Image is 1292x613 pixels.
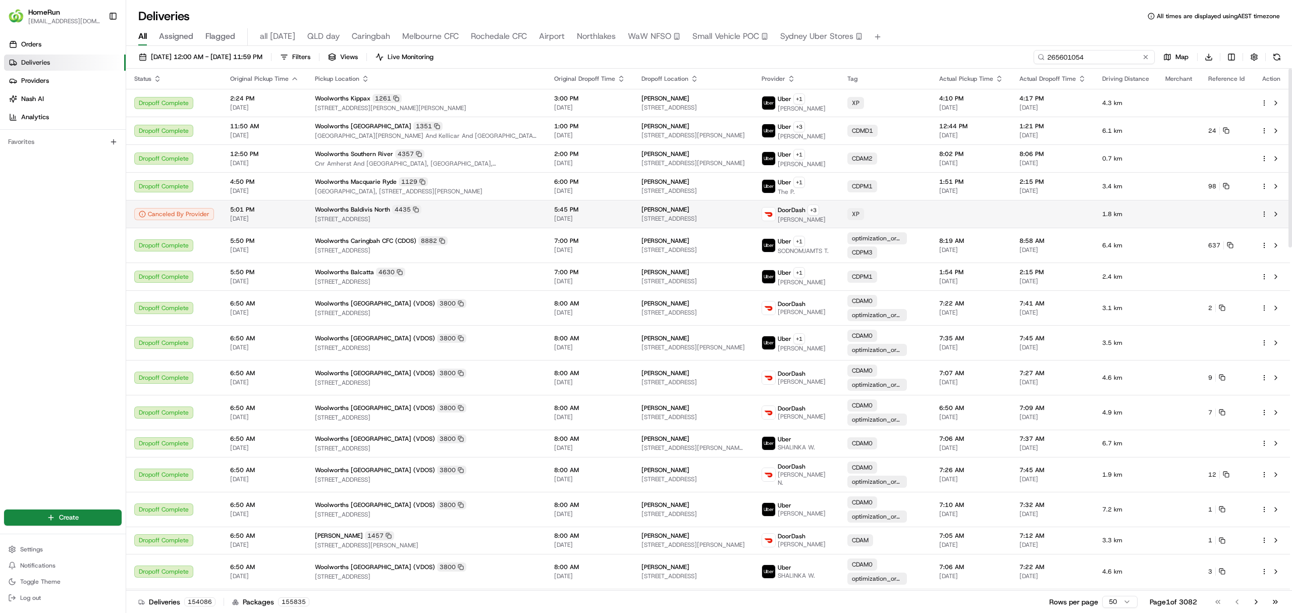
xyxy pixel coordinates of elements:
span: [STREET_ADDRESS] [641,215,746,223]
span: 5:45 PM [554,206,625,214]
span: Uber [778,95,791,103]
span: all [DATE] [260,30,295,42]
span: Nash AI [21,94,44,104]
span: Actual Dropoff Time [1019,75,1076,83]
span: Toggle Theme [20,578,61,586]
img: doordash_logo_v2.png [762,208,775,221]
span: Cnr Amherst And [GEOGRAPHIC_DATA], [GEOGRAPHIC_DATA], [GEOGRAPHIC_DATA] [315,160,538,168]
span: 2:24 PM [230,94,299,103]
span: Uber [778,178,791,186]
span: Uber [778,435,791,443]
span: [DATE] [554,159,625,167]
span: [DATE] [230,277,299,285]
button: [DATE] 12:00 AM - [DATE] 11:59 PM [134,50,267,64]
span: [PERSON_NAME] [641,122,689,130]
span: [PERSON_NAME] [641,404,689,412]
span: optimization_order_unassigned [852,346,902,354]
span: Analytics [21,113,49,122]
span: [EMAIL_ADDRESS][DOMAIN_NAME] [28,17,100,25]
span: [PERSON_NAME] [778,105,826,113]
button: 98 [1208,182,1229,190]
div: 1129 [399,177,428,186]
span: [PERSON_NAME] [641,206,689,214]
button: 1 [1208,505,1225,514]
span: Assigned [159,30,193,42]
span: [DATE] [939,277,1003,285]
span: [DATE] [554,378,625,386]
span: Notifications [20,561,56,570]
button: 637 [1208,241,1233,249]
span: [STREET_ADDRESS] [315,246,538,254]
button: +1 [793,177,805,188]
span: [PERSON_NAME] [778,378,826,386]
span: [DATE] [230,131,299,139]
span: [PERSON_NAME] [641,178,689,186]
img: uber-new-logo.jpeg [762,503,775,516]
span: 4.3 km [1102,99,1149,107]
span: [STREET_ADDRESS] [641,413,746,421]
span: [STREET_ADDRESS] [641,187,746,195]
span: [STREET_ADDRESS] [315,379,538,387]
button: +1 [793,236,805,247]
span: 6:50 AM [230,299,299,308]
div: 8882 [418,236,448,245]
span: Caringbah [352,30,390,42]
span: DoorDash [778,404,805,413]
span: Woolworths [GEOGRAPHIC_DATA] (VDOS) [315,334,435,342]
span: Melbourne CFC [402,30,459,42]
span: [DATE] [554,104,625,112]
span: 6:00 PM [554,178,625,186]
button: Live Monitoring [371,50,438,64]
span: CDAM0 [852,297,873,305]
span: CDPM3 [852,248,873,257]
span: Live Monitoring [388,53,434,62]
button: Filters [276,50,315,64]
span: Uber [778,269,791,277]
span: 6.4 km [1102,241,1149,249]
button: Map [1159,50,1193,64]
span: Settings [20,545,43,553]
span: Tag [847,75,857,83]
span: [DATE] 12:00 AM - [DATE] 11:59 PM [151,53,262,62]
span: Pickup Location [315,75,359,83]
span: Map [1175,53,1189,62]
span: [DATE] [1019,277,1086,285]
span: 2:00 PM [554,150,625,158]
button: 7 [1208,408,1225,417]
span: Log out [20,594,41,602]
span: [STREET_ADDRESS][PERSON_NAME] [641,343,746,351]
span: [PERSON_NAME] [641,94,689,103]
button: HomeRunHomeRun[EMAIL_ADDRESS][DOMAIN_NAME] [4,4,104,28]
span: Rochedale CFC [471,30,527,42]
span: [DATE] [1019,343,1086,351]
span: Reference Id [1208,75,1245,83]
div: 4435 [392,205,421,214]
a: Nash AI [4,91,126,107]
span: XP [852,99,859,107]
span: [GEOGRAPHIC_DATA], [STREET_ADDRESS][PERSON_NAME] [315,187,538,195]
div: 1351 [413,122,443,131]
span: [DATE] [939,309,1003,317]
div: 3800 [437,334,466,343]
span: 8:02 PM [939,150,1003,158]
span: 1.8 km [1102,210,1149,218]
span: 7:00 PM [554,268,625,276]
div: 3800 [437,369,466,378]
span: 5:50 PM [230,237,299,245]
span: Providers [21,76,49,85]
button: Settings [4,542,122,556]
button: 1 [1208,536,1225,544]
span: 1:51 PM [939,178,1003,186]
button: Notifications [4,558,122,573]
span: Uber [778,123,791,131]
span: Sydney Uber Stores [780,30,853,42]
div: Canceled By Provider [134,208,214,220]
span: [PERSON_NAME] [641,299,689,308]
span: 3.4 km [1102,182,1149,190]
img: doordash_logo_v2.png [762,406,775,419]
span: [DATE] [939,378,1003,386]
span: [STREET_ADDRESS][PERSON_NAME] [641,159,746,167]
img: uber-new-logo.jpeg [762,124,775,137]
span: [STREET_ADDRESS] [315,344,538,352]
img: uber-new-logo.jpeg [762,336,775,349]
